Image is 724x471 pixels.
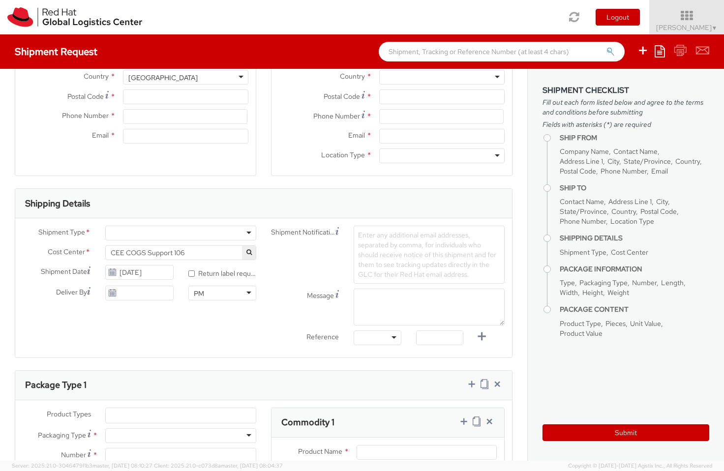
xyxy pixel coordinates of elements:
[221,462,283,469] span: master, [DATE] 08:04:37
[84,72,109,81] span: Country
[630,319,661,328] span: Unit Value
[712,24,718,32] span: ▼
[358,231,496,279] span: Enter any additional email addresses, separated by comma, for individuals who should receive noti...
[306,332,339,341] span: Reference
[7,7,142,27] img: rh-logistics-00dfa346123c4ec078e1.svg
[560,207,607,216] span: State/Province
[298,447,342,456] span: Product Name
[640,207,677,216] span: Postal Code
[560,235,709,242] h4: Shipping Details
[661,278,684,287] span: Length
[12,462,152,469] span: Server: 2025.21.0-3046479f1b3
[560,265,709,273] h4: Package Information
[48,247,85,258] span: Cost Center
[610,217,654,226] span: Location Type
[543,97,709,117] span: Fill out each form listed below and agree to the terms and conditions before submitting
[560,288,578,297] span: Width
[560,167,596,176] span: Postal Code
[656,197,668,206] span: City
[25,380,87,390] h3: Package Type 1
[543,424,709,441] button: Submit
[313,112,360,120] span: Phone Number
[560,184,709,192] h4: Ship To
[281,417,334,427] h3: Commodity 1
[560,157,603,166] span: Address Line 1
[25,199,90,208] h3: Shipping Details
[596,9,640,26] button: Logout
[92,462,152,469] span: master, [DATE] 08:10:27
[38,431,86,440] span: Packaging Type
[560,217,606,226] span: Phone Number
[632,278,657,287] span: Number
[324,92,360,101] span: Postal Code
[128,73,198,83] div: [GEOGRAPHIC_DATA]
[543,119,709,129] span: Fields with asterisks (*) are required
[38,227,85,238] span: Shipment Type
[560,278,575,287] span: Type
[582,288,603,297] span: Height
[560,329,603,338] span: Product Value
[560,147,609,156] span: Company Name
[579,278,628,287] span: Packaging Type
[307,291,334,300] span: Message
[111,248,251,257] span: CEE COGS Support 106
[608,197,652,206] span: Address Line 1
[560,306,709,313] h4: Package Content
[271,227,335,237] span: Shipment Notification
[651,167,668,176] span: Email
[47,410,91,418] span: Product Types
[379,42,625,61] input: Shipment, Tracking or Reference Number (at least 4 chars)
[560,134,709,142] h4: Ship From
[613,147,658,156] span: Contact Name
[67,92,104,101] span: Postal Code
[611,207,636,216] span: Country
[92,131,109,140] span: Email
[601,167,647,176] span: Phone Number
[340,72,365,81] span: Country
[607,157,619,166] span: City
[560,248,606,257] span: Shipment Type
[611,248,648,257] span: Cost Center
[194,289,204,298] div: PM
[560,197,604,206] span: Contact Name
[188,270,195,277] input: Return label required
[188,267,256,278] label: Return label required
[348,131,365,140] span: Email
[607,288,629,297] span: Weight
[56,287,87,297] span: Deliver By
[321,150,365,159] span: Location Type
[154,462,283,469] span: Client: 2025.21.0-c073d8a
[624,157,671,166] span: State/Province
[543,86,709,95] h3: Shipment Checklist
[61,450,86,459] span: Number
[656,23,718,32] span: [PERSON_NAME]
[605,319,626,328] span: Pieces
[62,111,109,120] span: Phone Number
[15,46,97,57] h4: Shipment Request
[41,266,87,277] span: Shipment Date
[675,157,700,166] span: Country
[568,462,712,470] span: Copyright © [DATE]-[DATE] Agistix Inc., All Rights Reserved
[560,319,601,328] span: Product Type
[105,245,256,260] span: CEE COGS Support 106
